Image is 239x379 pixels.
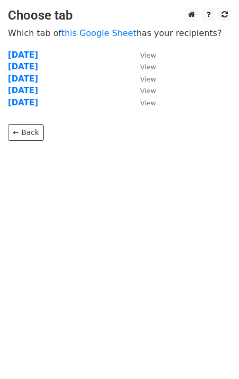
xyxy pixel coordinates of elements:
a: [DATE] [8,86,38,95]
a: ← Back [8,124,44,141]
h3: Choose tab [8,8,231,23]
small: View [140,87,156,95]
a: [DATE] [8,62,38,71]
a: View [130,50,156,60]
small: View [140,75,156,83]
small: View [140,99,156,107]
a: this Google Sheet [61,28,136,38]
a: View [130,62,156,71]
a: [DATE] [8,74,38,84]
a: [DATE] [8,98,38,107]
a: View [130,74,156,84]
a: View [130,98,156,107]
small: View [140,51,156,59]
a: View [130,86,156,95]
small: View [140,63,156,71]
p: Which tab of has your recipients? [8,28,231,39]
a: [DATE] [8,50,38,60]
